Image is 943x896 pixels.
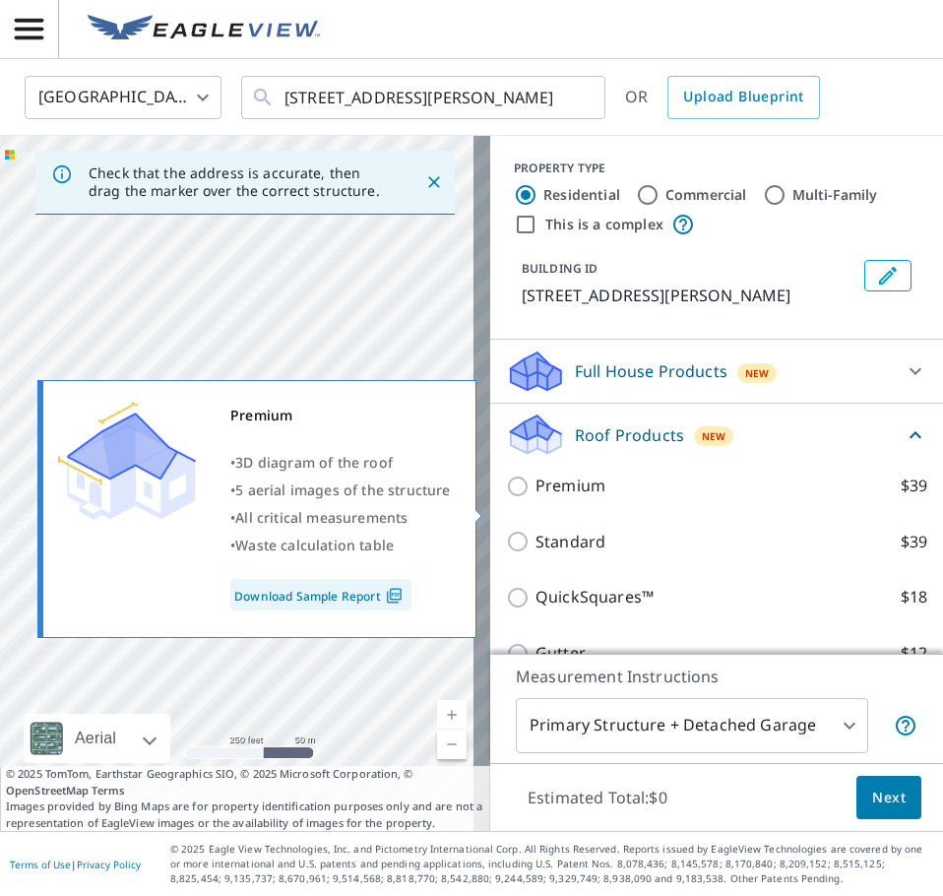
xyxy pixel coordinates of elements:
p: Premium [535,474,605,498]
a: Terms [92,783,124,798]
a: Current Level 17, Zoom Out [437,730,467,759]
a: OpenStreetMap [6,783,89,798]
span: Your report will include the primary structure and a detached garage if one exists. [894,714,917,737]
p: Measurement Instructions [516,665,917,688]
p: [STREET_ADDRESS][PERSON_NAME] [522,284,856,307]
img: Premium [58,402,196,520]
span: © 2025 TomTom, Earthstar Geographics SIO, © 2025 Microsoft Corporation, © [6,766,484,799]
p: Full House Products [575,359,727,383]
button: Edit building 1 [864,260,912,291]
span: Next [872,786,906,810]
span: New [702,428,726,444]
p: $39 [901,474,927,498]
label: Residential [543,185,620,205]
span: 5 aerial images of the structure [235,480,450,499]
p: $18 [901,585,927,609]
a: Current Level 17, Zoom In [437,700,467,730]
label: Commercial [665,185,747,205]
p: BUILDING ID [522,260,597,277]
span: Upload Blueprint [683,85,803,109]
div: Aerial [24,714,170,763]
button: Next [856,776,921,820]
div: • [230,504,451,532]
label: Multi-Family [792,185,878,205]
div: Premium [230,402,451,429]
span: 3D diagram of the roof [235,453,393,472]
label: This is a complex [545,215,663,234]
a: Terms of Use [10,858,71,871]
div: Aerial [69,714,122,763]
p: $12 [901,641,927,666]
img: EV Logo [88,15,320,44]
p: Roof Products [575,423,684,447]
p: Gutter [535,641,586,666]
a: Upload Blueprint [667,76,819,119]
p: | [10,859,141,870]
div: Roof ProductsNew [506,412,927,458]
p: © 2025 Eagle View Technologies, Inc. and Pictometry International Corp. All Rights Reserved. Repo... [170,842,933,886]
p: QuickSquares™ [535,585,654,609]
div: OR [625,76,820,119]
p: Check that the address is accurate, then drag the marker over the correct structure. [89,164,390,200]
div: Full House ProductsNew [506,348,927,395]
span: New [745,365,770,381]
div: • [230,477,451,504]
a: EV Logo [76,3,332,56]
p: Estimated Total: $0 [512,776,683,819]
img: Pdf Icon [381,587,408,605]
button: Close [421,169,447,195]
div: • [230,532,451,559]
div: [GEOGRAPHIC_DATA] [25,70,221,125]
div: PROPERTY TYPE [514,160,919,177]
p: $39 [901,530,927,554]
input: Search by address or latitude-longitude [284,70,565,125]
a: Download Sample Report [230,579,411,610]
span: Waste calculation table [235,536,394,554]
p: Standard [535,530,605,554]
div: Primary Structure + Detached Garage [516,698,868,753]
a: Privacy Policy [77,858,141,871]
span: All critical measurements [235,508,408,527]
div: • [230,449,451,477]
